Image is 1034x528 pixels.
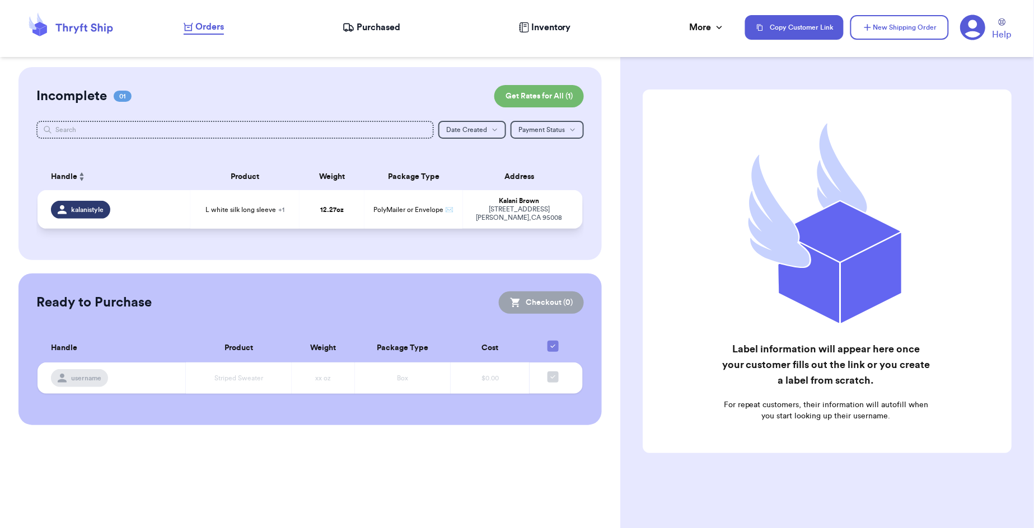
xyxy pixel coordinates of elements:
a: Help [993,18,1012,41]
span: Handle [51,342,77,354]
div: More [690,21,725,34]
button: New Shipping Order [850,15,949,40]
span: Box [397,375,409,381]
th: Cost [451,334,530,362]
span: Help [993,28,1012,41]
th: Package Type [355,334,450,362]
th: Product [190,163,300,190]
span: L white silk long sleeve [205,205,284,214]
span: 01 [114,91,132,102]
div: [STREET_ADDRESS] [PERSON_NAME] , CA 95008 [470,205,569,222]
span: Date Created [446,126,487,133]
th: Weight [300,163,365,190]
span: $0.00 [481,375,499,381]
span: kalanistyle [71,205,104,214]
th: Package Type [364,163,462,190]
a: Orders [184,20,224,35]
span: Inventory [531,21,571,34]
h2: Ready to Purchase [36,294,152,312]
button: Copy Customer Link [745,15,844,40]
button: Date Created [438,121,506,139]
span: username [71,374,101,383]
button: Payment Status [511,121,584,139]
button: Get Rates for All (1) [494,85,584,107]
h2: Incomplete [36,87,107,105]
span: Striped Sweater [214,375,263,381]
span: Purchased [357,21,400,34]
button: Checkout (0) [499,291,584,314]
th: Weight [292,334,355,362]
th: Address [463,163,583,190]
span: Payment Status [518,126,565,133]
strong: 12.27 oz [320,206,344,213]
th: Product [186,334,292,362]
button: Sort ascending [77,170,86,183]
span: PolyMailer or Envelope ✉️ [374,206,454,213]
a: Inventory [519,21,571,34]
span: Handle [51,171,77,183]
div: Kalani Brown [470,197,569,205]
span: Orders [195,20,224,34]
span: + 1 [278,206,284,213]
input: Search [36,121,434,139]
span: xx oz [316,375,331,381]
p: For repeat customers, their information will autofill when you start looking up their username. [722,399,931,422]
h2: Label information will appear here once your customer fills out the link or you create a label fr... [722,341,931,388]
a: Purchased [343,21,400,34]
